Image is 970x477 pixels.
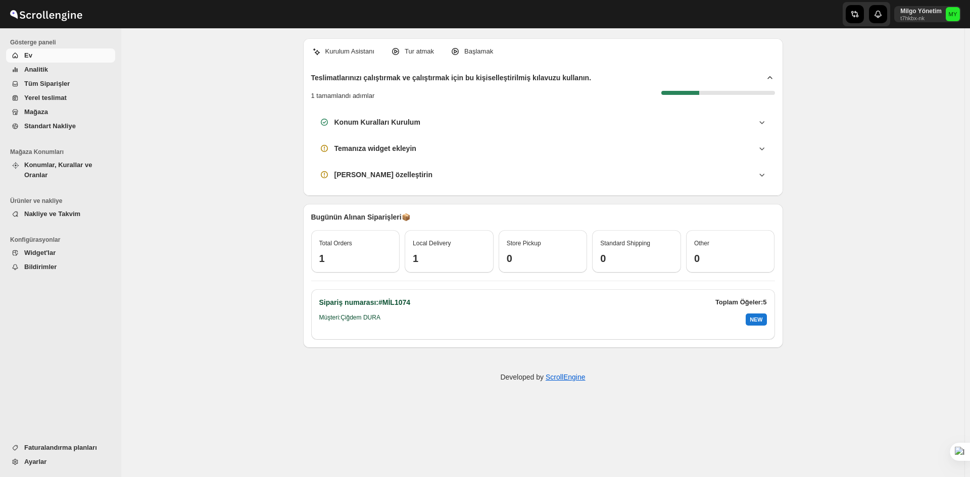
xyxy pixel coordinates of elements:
p: Toplam Öğeler: 5 [715,297,767,307]
span: Mağaza Konumları [10,148,116,156]
button: Ayarlar [6,455,115,469]
span: Ayarlar [24,458,46,465]
p: t7hkbx-nk [900,15,942,21]
h3: 1 [413,252,486,264]
span: Konfigürasyonlar [10,236,116,244]
span: Widget'lar [24,249,56,256]
span: Tüm Siparişler [24,80,70,87]
span: Milgo Yönetim [946,7,960,21]
text: MY [949,11,957,17]
span: Analitik [24,66,48,73]
span: Other [694,240,709,247]
h3: 0 [507,252,579,264]
span: Store Pickup [507,240,541,247]
p: Milgo Yönetim [900,7,942,15]
span: Mağaza [24,108,48,116]
span: Bildirimler [24,263,57,271]
div: NEW [746,313,766,326]
p: Tur atmak [405,46,434,57]
button: Tüm Siparişler [6,77,115,91]
p: Başlamak [464,46,493,57]
span: Local Delivery [413,240,451,247]
p: 1 tamamlandı adımlar [311,91,375,101]
span: Ev [24,51,32,59]
h3: 0 [694,252,767,264]
span: Total Orders [319,240,352,247]
span: Gösterge paneli [10,38,116,46]
span: Standard Shipping [600,240,650,247]
h6: Müşteri: Çiğdem DURA [319,313,380,326]
h3: 0 [600,252,673,264]
h3: 1 [319,252,392,264]
p: Kurulum Asistanı [325,46,375,57]
span: Nakliye ve Takvim [24,210,80,218]
span: Standart Nakliye [24,122,76,130]
span: Faturalandırma planları [24,444,97,451]
button: Konumlar, Kurallar ve Oranlar [6,158,115,182]
button: Nakliye ve Takvim [6,207,115,221]
span: Yerel teslimat [24,94,67,101]
img: ScrollEngine [8,2,84,27]
h2: Teslimatlarınızı çalıştırmak ve çalıştırmak için bu kişiselleştirilmiş kılavuzu kullanın. [311,73,592,83]
p: Developed by [500,372,585,382]
button: Widget'lar [6,246,115,260]
h3: Temanıza widget ekleyin [334,143,416,153]
span: Ürünler ve nakliye [10,197,116,205]
h3: Konum Kuralları Kurulum [334,117,420,127]
button: User menu [894,6,961,22]
h2: Sipariş numarası: #MİL1074 [319,297,411,307]
span: Konumlar, Kurallar ve Oranlar [24,161,92,179]
button: Bildirimler [6,260,115,274]
a: ScrollEngine [546,373,586,381]
button: Faturalandırma planları [6,441,115,455]
h3: [PERSON_NAME] özelleştirin [334,170,432,180]
button: Analitik [6,63,115,77]
p: Bugünün Alınan Siparişleri 📦 [311,212,775,222]
button: Ev [6,48,115,63]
